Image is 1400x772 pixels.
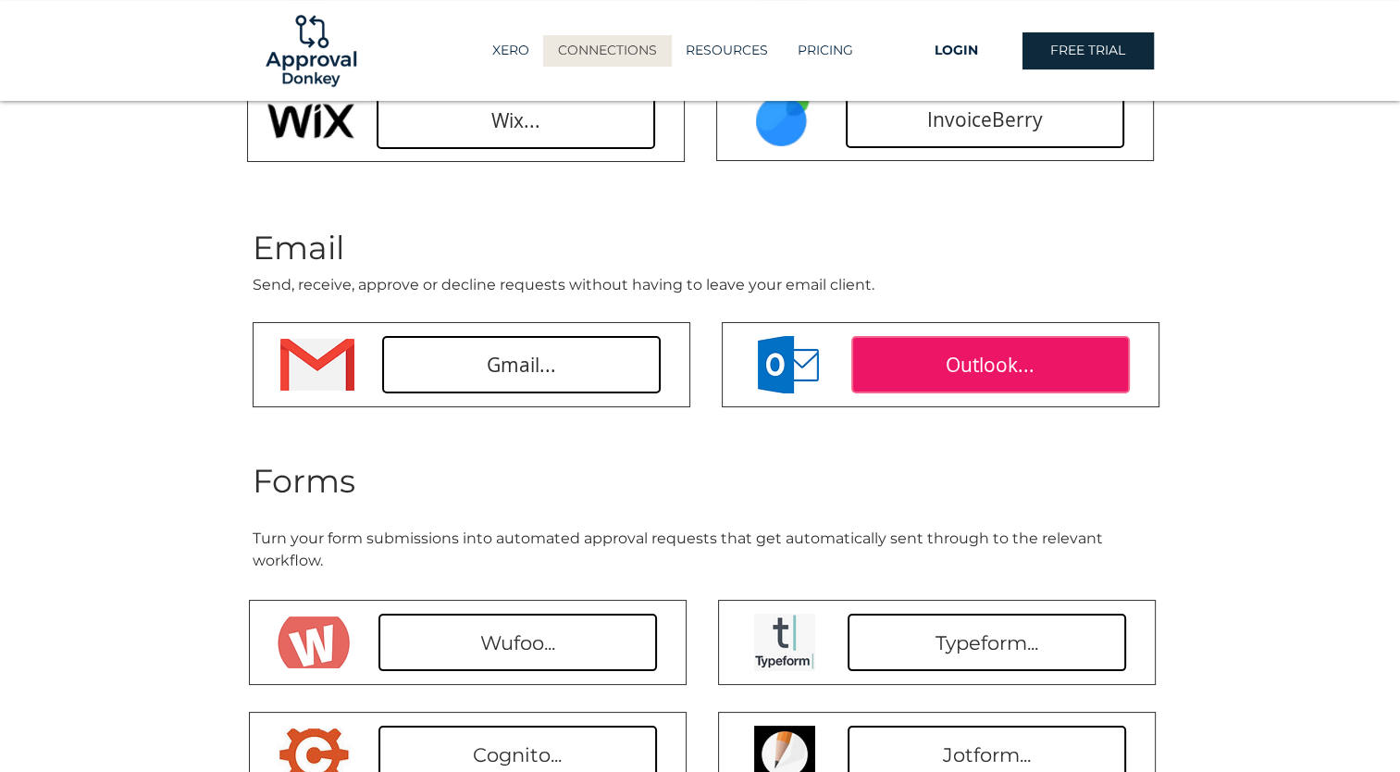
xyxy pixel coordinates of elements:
img: Logo-01.png [261,1,361,101]
span: Forms [253,461,355,501]
a: LOGIN [891,32,1022,69]
img: Outlook.png [758,336,819,393]
span: Wufoo... [480,629,555,656]
span: Outlook... [946,352,1035,379]
span: Wix... [491,107,540,134]
a: Wix... [377,92,655,149]
div: RESOURCES [671,35,782,66]
span: Cognito... [473,741,562,768]
span: LOGIN [935,42,978,60]
span: Typeform... [935,629,1038,656]
a: XERO [477,35,543,66]
a: FREE TRIAL [1022,32,1154,69]
a: Gmail... [382,336,661,393]
img: Typeform.PNG [754,614,815,671]
span: Jotform... [943,741,1031,768]
a: CONNECTIONS [543,35,671,66]
p: XERO [483,35,539,66]
p: RESOURCES [676,35,777,66]
span: Turn your form submissions into automated approval requests that get automatically sent through t... [253,529,1103,568]
img: Wufoo.png [277,616,351,668]
nav: Site [454,35,891,66]
p: CONNECTIONS [549,35,666,66]
span: FREE TRIAL [1050,42,1125,60]
img: Gmail.png [280,339,354,391]
a: PRICING [782,35,867,66]
a: Wufoo... [378,614,657,671]
img: InvoiceBerry.PNG [752,91,813,148]
img: Wix Logo.PNG [258,91,357,148]
a: Outlook... [851,336,1130,393]
p: PRICING [788,35,862,66]
span: Gmail... [487,352,556,379]
span: InvoiceBerry [927,106,1043,133]
a: Typeform... [848,614,1126,671]
a: InvoiceBerry [846,91,1124,148]
span: Email [253,228,344,268]
span: Send, receive, approve or decline requests without having to leave your email client. [253,276,874,293]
